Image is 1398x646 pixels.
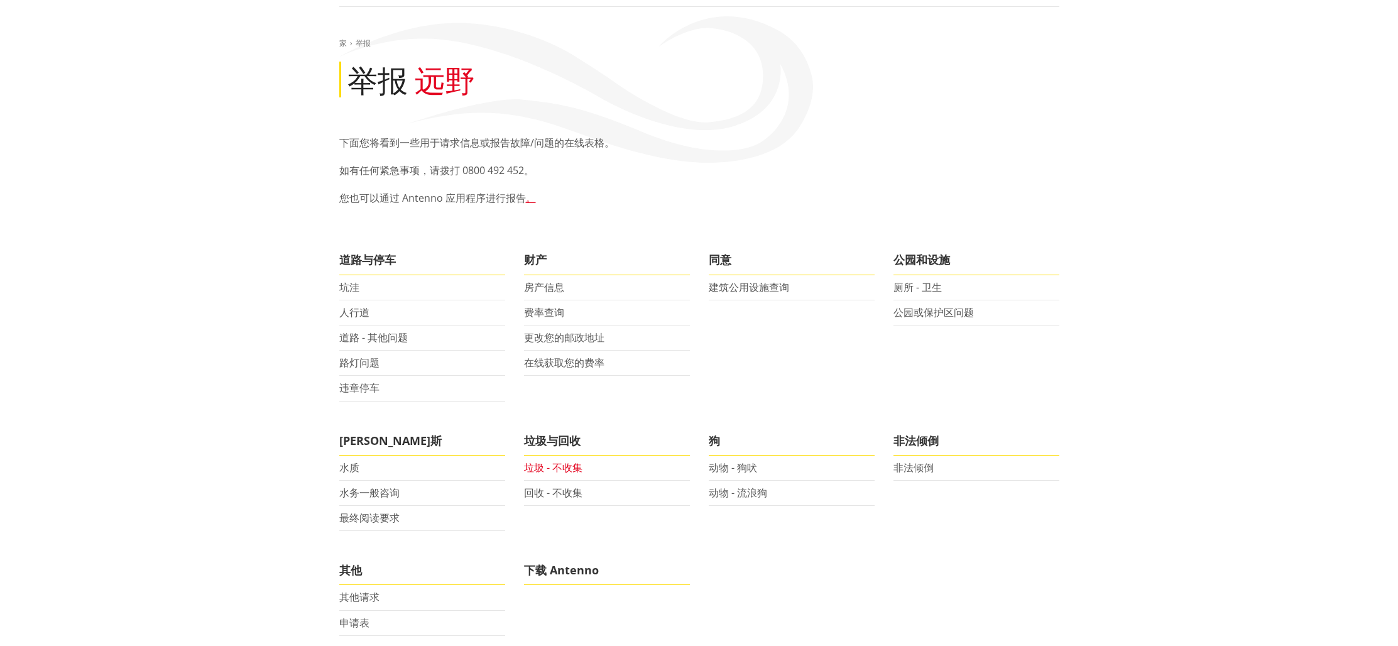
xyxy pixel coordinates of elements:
a: 人行道 [339,305,369,319]
font: 举报 [356,38,371,48]
a: 违章停车 [339,381,380,395]
a: 费率查询 [524,305,564,319]
font: [PERSON_NAME]斯 [339,433,442,448]
font: 远野 [415,57,475,102]
a: 坑洼 [339,280,359,294]
a: 在线获取您的费率 [524,356,604,370]
font: 道路与停车 [339,252,396,267]
a: 水务一般咨询 [339,486,400,500]
font: 财产 [524,252,547,267]
font: 狗 [709,433,720,448]
font: 垃圾与回收 [524,433,581,448]
a: 动物 - 狗吠 [709,461,757,474]
nav: 面包屑 [339,38,1059,49]
a: 非法倾倒 [893,461,934,474]
a: 公园或保护区问题 [893,305,974,319]
a: 房产信息 [524,280,564,294]
font: 下载 Antenno [524,562,599,578]
a: 动物 - 流浪狗 [709,486,767,500]
a: 回收 - 不收集 [524,486,582,500]
a: 更改您的邮政地址 [524,331,604,344]
a: 家 [339,38,347,48]
a: 申请表 [339,616,369,630]
a: 建筑公用设施查询 [709,280,789,294]
font: 如有任何紧急事项，请拨打 0800 492 452。 [339,163,534,177]
a: 最终阅读要求 [339,511,400,525]
font: 您也可以通过 Antenno 应用程序进行报告 [339,191,526,205]
a: 其他请求 [339,590,380,604]
a: 路灯问题 [339,356,380,370]
a: 厕所 - 卫生 [893,280,942,294]
font: 举报 [347,57,408,102]
a: 道路 - 其他问题 [339,331,408,344]
font: 公园和设施 [893,252,950,267]
a: 水质 [339,461,359,474]
a: 垃圾 - 不收集 [524,461,582,474]
font: 非法倾倒 [893,433,939,448]
iframe: Messenger 启动器 [1340,593,1385,638]
a: 。 [526,191,536,205]
font: 同意 [709,252,731,267]
font: 下面您将看到一些用于请求信息或报告故障/问题的在线表格。 [339,136,614,150]
font: 其他 [339,562,362,578]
